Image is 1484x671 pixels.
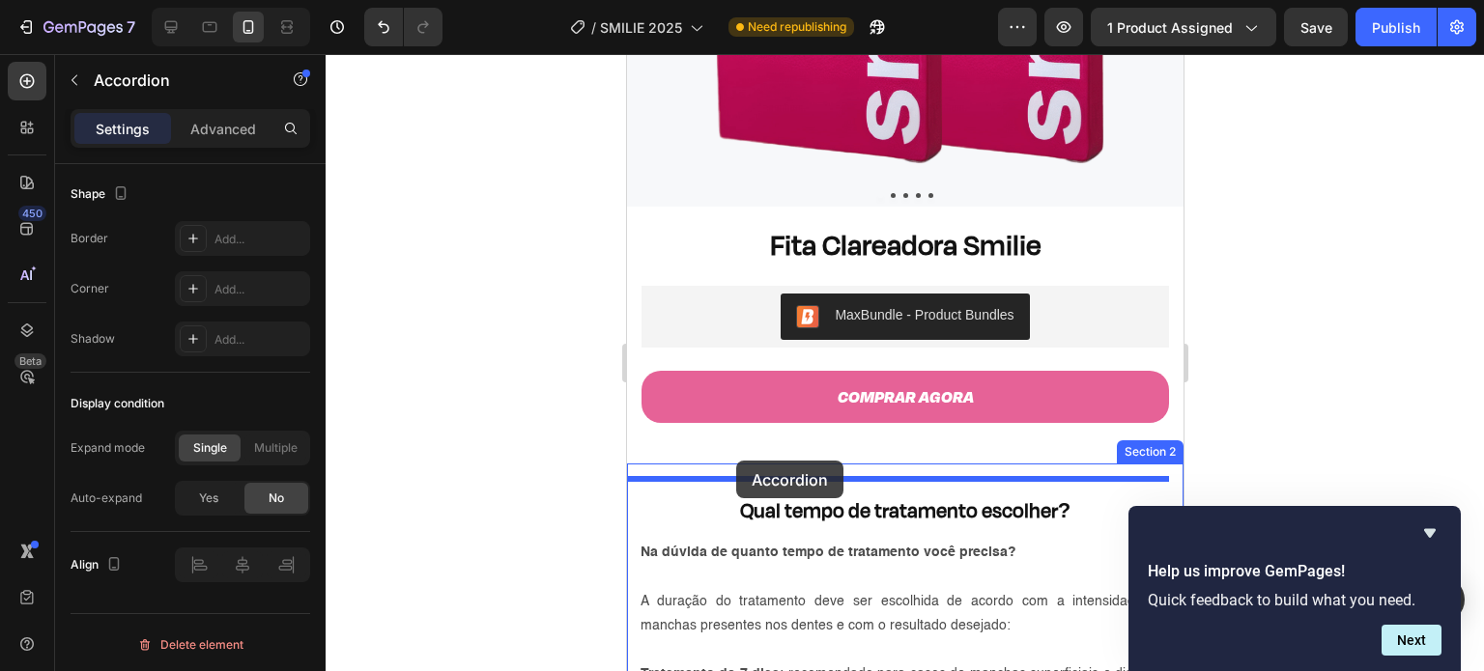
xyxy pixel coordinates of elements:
[1372,17,1420,38] div: Publish
[199,489,218,507] span: Yes
[96,119,150,139] p: Settings
[8,8,144,46] button: 7
[1148,591,1441,609] p: Quick feedback to build what you need.
[1300,19,1332,36] span: Save
[1107,17,1233,38] span: 1 product assigned
[137,633,243,657] div: Delete element
[254,439,298,457] span: Multiple
[600,17,682,38] span: SMILIE 2025
[71,552,126,578] div: Align
[269,489,284,507] span: No
[71,439,145,457] div: Expand mode
[1356,8,1437,46] button: Publish
[1418,521,1441,545] button: Hide survey
[748,18,846,36] span: Need republishing
[18,206,46,221] div: 450
[193,439,227,457] span: Single
[1148,521,1441,656] div: Help us improve GemPages!
[1148,560,1441,583] h2: Help us improve GemPages!
[1091,8,1276,46] button: 1 product assigned
[71,629,310,660] button: Delete element
[214,281,305,298] div: Add...
[591,17,596,38] span: /
[71,330,115,348] div: Shadow
[71,489,142,507] div: Auto-expand
[94,69,258,92] p: Accordion
[127,15,135,39] p: 7
[71,230,108,247] div: Border
[1382,625,1441,656] button: Next question
[71,280,109,297] div: Corner
[214,331,305,349] div: Add...
[14,353,46,369] div: Beta
[190,119,256,139] p: Advanced
[1284,8,1348,46] button: Save
[627,54,1184,671] iframe: Design area
[214,231,305,248] div: Add...
[71,395,164,412] div: Display condition
[364,8,442,46] div: Undo/Redo
[71,182,132,208] div: Shape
